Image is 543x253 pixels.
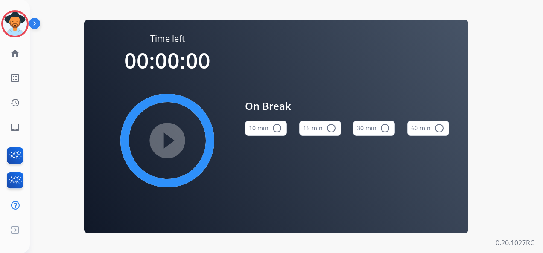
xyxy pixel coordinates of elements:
[10,48,20,58] mat-icon: home
[10,98,20,108] mat-icon: history
[326,123,336,133] mat-icon: radio_button_unchecked
[434,123,444,133] mat-icon: radio_button_unchecked
[496,238,534,248] p: 0.20.1027RC
[245,98,449,114] span: On Break
[380,123,390,133] mat-icon: radio_button_unchecked
[353,121,395,136] button: 30 min
[150,33,185,45] span: Time left
[10,73,20,83] mat-icon: list_alt
[299,121,341,136] button: 15 min
[272,123,282,133] mat-icon: radio_button_unchecked
[3,12,27,36] img: avatar
[124,46,210,75] span: 00:00:00
[245,121,287,136] button: 10 min
[10,122,20,132] mat-icon: inbox
[407,121,449,136] button: 60 min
